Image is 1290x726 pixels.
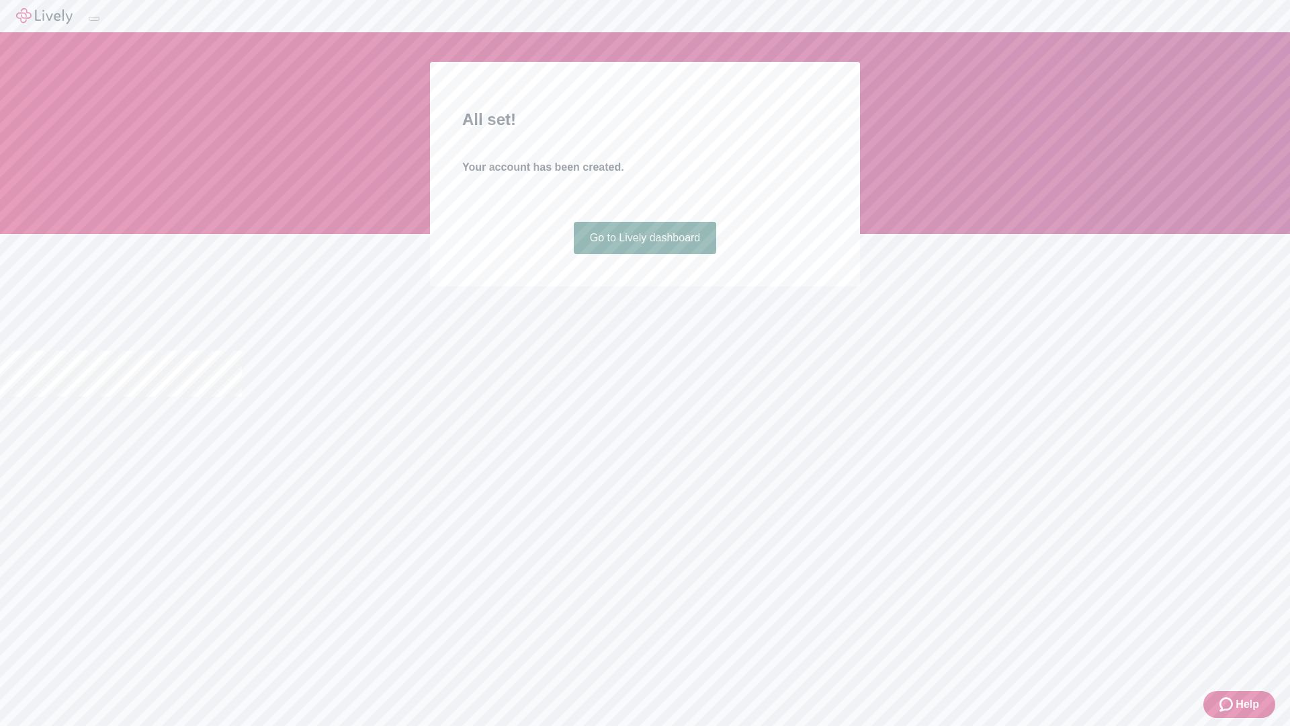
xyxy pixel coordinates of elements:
[1219,696,1236,713] svg: Zendesk support icon
[16,8,73,24] img: Lively
[1203,691,1275,718] button: Zendesk support iconHelp
[1236,696,1259,713] span: Help
[462,159,828,175] h4: Your account has been created.
[462,108,828,132] h2: All set!
[89,17,99,21] button: Log out
[574,222,717,254] a: Go to Lively dashboard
